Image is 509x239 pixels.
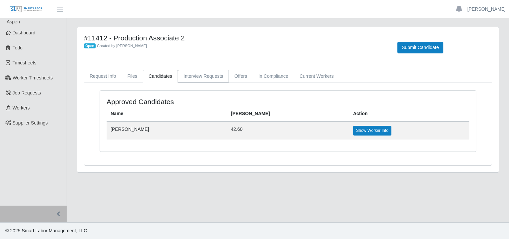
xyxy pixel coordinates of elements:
[13,45,23,50] span: Todo
[13,60,37,65] span: Timesheets
[13,105,30,110] span: Workers
[353,126,391,135] a: Show Worker Info
[5,228,87,233] span: © 2025 Smart Labor Management, LLC
[397,42,443,53] button: Submit Candidate
[84,43,96,49] span: Open
[13,30,36,35] span: Dashboard
[107,106,227,122] th: Name
[9,6,43,13] img: SLM Logo
[84,70,122,83] a: Request Info
[253,70,294,83] a: In Compliance
[227,122,349,139] td: 42.60
[13,120,48,126] span: Supplier Settings
[107,97,252,106] h4: Approved Candidates
[84,34,387,42] h4: #11412 - Production Associate 2
[13,75,53,80] span: Worker Timesheets
[13,90,41,95] span: Job Requests
[122,70,143,83] a: Files
[467,6,506,13] a: [PERSON_NAME]
[143,70,178,83] a: Candidates
[97,44,147,48] span: Created by [PERSON_NAME]
[178,70,229,83] a: Interview Requests
[229,70,253,83] a: Offers
[349,106,469,122] th: Action
[227,106,349,122] th: [PERSON_NAME]
[7,19,20,24] span: Aspen
[107,122,227,139] td: [PERSON_NAME]
[294,70,339,83] a: Current Workers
